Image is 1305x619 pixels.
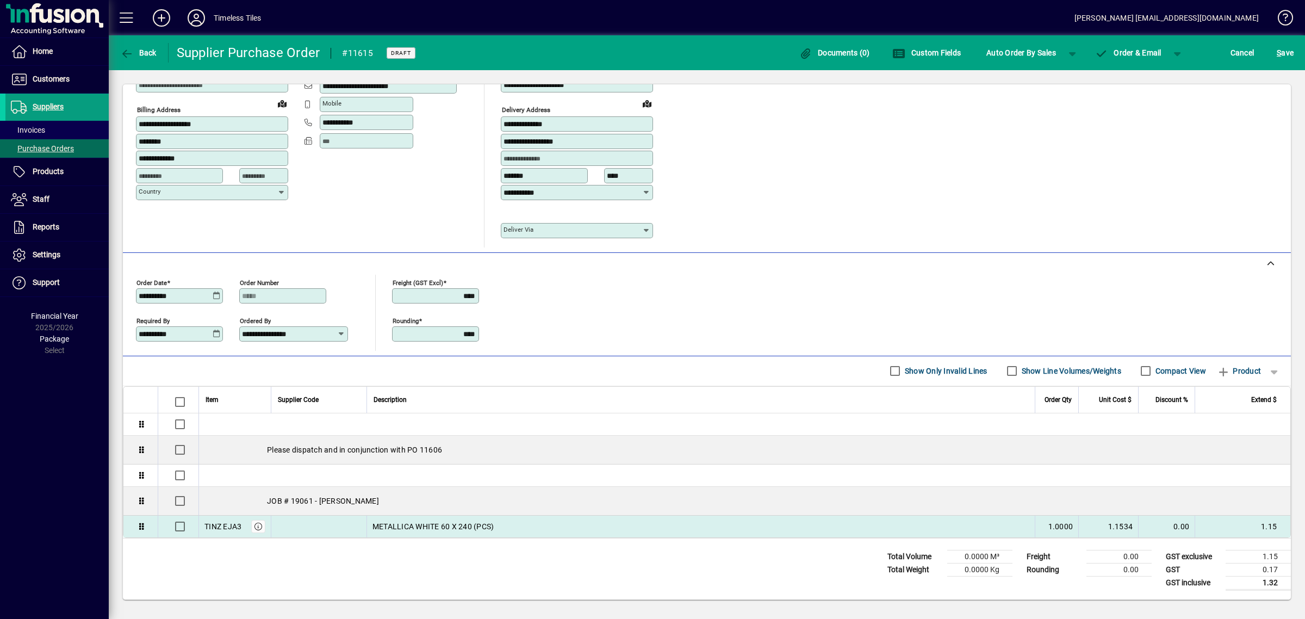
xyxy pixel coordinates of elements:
[391,49,411,57] span: Draft
[1045,394,1072,406] span: Order Qty
[372,521,494,532] span: METALLICA WHITE 60 X 240 (PCS)
[33,167,64,176] span: Products
[199,436,1290,464] div: Please dispatch and in conjunction with PO 11606
[144,8,179,28] button: Add
[797,43,873,63] button: Documents (0)
[1251,394,1277,406] span: Extend $
[393,317,419,324] mat-label: Rounding
[5,66,109,93] a: Customers
[504,226,533,233] mat-label: Deliver via
[1277,48,1281,57] span: S
[240,317,271,324] mat-label: Ordered by
[342,45,373,62] div: #11615
[799,48,870,57] span: Documents (0)
[322,100,341,107] mat-label: Mobile
[278,394,319,406] span: Supplier Code
[199,487,1290,515] div: JOB # 19061 - [PERSON_NAME]
[986,44,1056,61] span: Auto Order By Sales
[274,95,291,112] a: View on map
[33,102,64,111] span: Suppliers
[109,43,169,63] app-page-header-button: Back
[882,550,947,563] td: Total Volume
[33,195,49,203] span: Staff
[5,186,109,213] a: Staff
[120,48,157,57] span: Back
[1095,48,1161,57] span: Order & Email
[1277,44,1294,61] span: ave
[5,139,109,158] a: Purchase Orders
[206,394,219,406] span: Item
[5,242,109,269] a: Settings
[1153,366,1206,376] label: Compact View
[214,9,261,27] div: Timeless Tiles
[1274,43,1296,63] button: Save
[1099,394,1132,406] span: Unit Cost $
[1226,576,1291,590] td: 1.32
[5,121,109,139] a: Invoices
[5,214,109,241] a: Reports
[1074,9,1259,27] div: [PERSON_NAME] [EMAIL_ADDRESS][DOMAIN_NAME]
[374,394,407,406] span: Description
[5,269,109,296] a: Support
[136,317,170,324] mat-label: Required by
[1035,516,1078,537] td: 1.0000
[1195,516,1290,537] td: 1.15
[139,188,160,195] mat-label: Country
[1021,550,1086,563] td: Freight
[890,43,964,63] button: Custom Fields
[11,126,45,134] span: Invoices
[1086,550,1152,563] td: 0.00
[240,278,279,286] mat-label: Order number
[33,75,70,83] span: Customers
[33,222,59,231] span: Reports
[11,144,74,153] span: Purchase Orders
[1217,362,1261,380] span: Product
[117,43,159,63] button: Back
[1155,394,1188,406] span: Discount %
[903,366,987,376] label: Show Only Invalid Lines
[892,48,961,57] span: Custom Fields
[31,312,78,320] span: Financial Year
[1226,550,1291,563] td: 1.15
[1270,2,1291,38] a: Knowledge Base
[1226,563,1291,576] td: 0.17
[1160,563,1226,576] td: GST
[882,563,947,576] td: Total Weight
[947,563,1012,576] td: 0.0000 Kg
[947,550,1012,563] td: 0.0000 M³
[981,43,1061,63] button: Auto Order By Sales
[638,95,656,112] a: View on map
[5,158,109,185] a: Products
[393,278,443,286] mat-label: Freight (GST excl)
[1160,550,1226,563] td: GST exclusive
[1086,563,1152,576] td: 0.00
[33,278,60,287] span: Support
[1138,516,1195,537] td: 0.00
[1020,366,1121,376] label: Show Line Volumes/Weights
[1078,516,1138,537] td: 1.1534
[5,38,109,65] a: Home
[40,335,69,343] span: Package
[179,8,214,28] button: Profile
[204,521,241,532] div: TINZ EJA3
[1090,43,1167,63] button: Order & Email
[1231,44,1254,61] span: Cancel
[1211,361,1266,381] button: Product
[33,250,60,259] span: Settings
[136,278,167,286] mat-label: Order date
[33,47,53,55] span: Home
[1160,576,1226,590] td: GST inclusive
[1021,563,1086,576] td: Rounding
[1228,43,1257,63] button: Cancel
[177,44,320,61] div: Supplier Purchase Order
